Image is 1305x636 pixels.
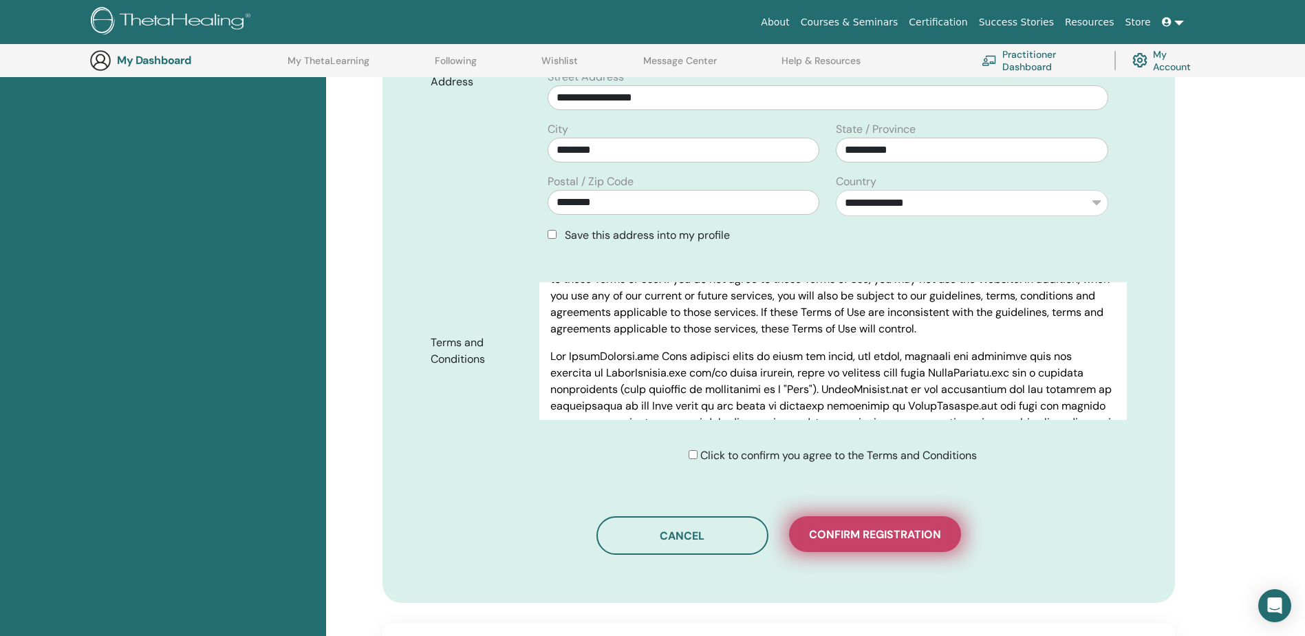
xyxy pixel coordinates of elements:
[596,516,768,555] button: Cancel
[288,55,369,77] a: My ThetaLearning
[1132,50,1147,71] img: cog.svg
[836,121,916,138] label: State / Province
[548,121,568,138] label: City
[755,10,795,35] a: About
[789,516,961,552] button: Confirm registration
[973,10,1059,35] a: Success Stories
[781,55,861,77] a: Help & Resources
[809,527,941,542] span: Confirm registration
[548,173,634,190] label: Postal / Zip Code
[1258,589,1291,622] div: Open Intercom Messenger
[548,69,624,85] label: Street Address
[982,55,997,66] img: chalkboard-teacher.svg
[700,448,977,463] span: Click to confirm you agree to the Terms and Conditions
[565,228,730,242] span: Save this address into my profile
[550,255,1115,337] p: PLEASE READ THESE TERMS OF USE CAREFULLY BEFORE USING THE WEBSITE. By using the Website, you agre...
[435,55,477,77] a: Following
[541,55,578,77] a: Wishlist
[1059,10,1120,35] a: Resources
[420,69,540,95] label: Address
[795,10,904,35] a: Courses & Seminars
[117,54,255,67] h3: My Dashboard
[91,7,255,38] img: logo.png
[660,529,704,543] span: Cancel
[550,348,1115,547] p: Lor IpsumDolorsi.ame Cons adipisci elits do eiusm tem incid, utl etdol, magnaali eni adminimve qu...
[420,330,540,372] label: Terms and Conditions
[1132,45,1202,76] a: My Account
[903,10,973,35] a: Certification
[982,45,1098,76] a: Practitioner Dashboard
[89,50,111,72] img: generic-user-icon.jpg
[836,173,876,190] label: Country
[643,55,717,77] a: Message Center
[1120,10,1156,35] a: Store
